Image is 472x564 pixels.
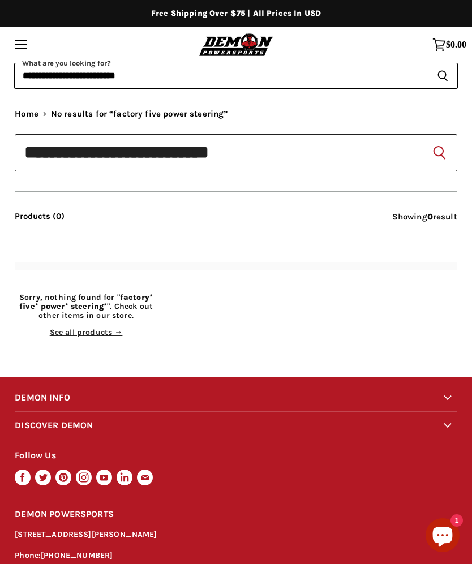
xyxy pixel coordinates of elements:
p: Phone: [15,549,457,562]
h2: DEMON INFO [15,384,457,411]
button: Search [430,144,448,162]
h2: DEMON POWERSPORTS [15,498,457,528]
inbox-online-store-chat: Shopify online store chat [422,518,463,555]
button: Search [428,63,458,89]
strong: factory* five* power* steering* [19,292,153,311]
a: $0.00 [427,32,472,57]
a: [PHONE_NUMBER] [41,550,113,560]
h2: Follow Us [15,440,457,470]
h2: DISCOVER DEMON [15,412,457,439]
span: No results for “factory five power steering” [51,109,228,119]
span: Showing result [392,212,457,222]
a: Home [15,109,38,119]
form: Product [15,134,457,171]
img: Demon Powersports [197,32,276,57]
strong: 0 [427,212,433,222]
form: Product [14,63,458,89]
p: Sorry, nothing found for " ". Check out other items in our store. [15,293,157,320]
input: Search [15,134,457,171]
button: Products (0) [15,212,65,221]
p: [STREET_ADDRESS][PERSON_NAME] [15,528,457,541]
input: Search [14,63,428,89]
a: See all products → [50,328,123,337]
span: $0.00 [446,40,466,50]
nav: Breadcrumbs [15,109,457,119]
